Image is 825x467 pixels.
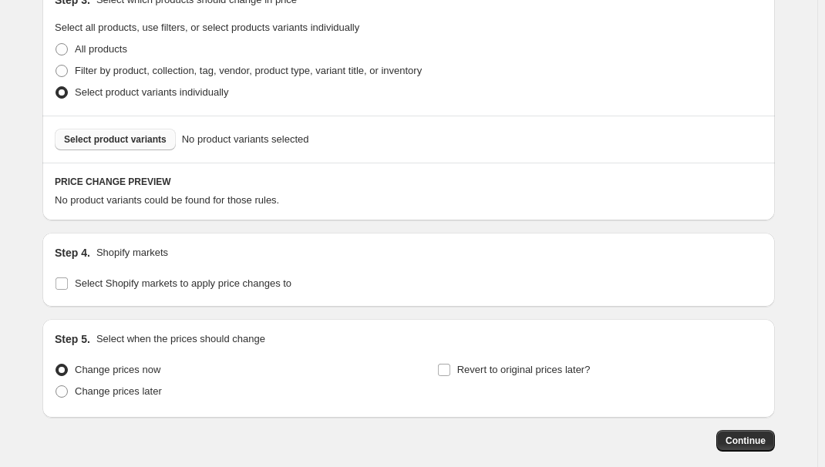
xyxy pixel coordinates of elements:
[96,331,265,347] p: Select when the prices should change
[75,43,127,55] span: All products
[75,277,291,289] span: Select Shopify markets to apply price changes to
[55,331,90,347] h2: Step 5.
[75,86,228,98] span: Select product variants individually
[96,245,168,260] p: Shopify markets
[55,129,176,150] button: Select product variants
[55,22,359,33] span: Select all products, use filters, or select products variants individually
[75,65,422,76] span: Filter by product, collection, tag, vendor, product type, variant title, or inventory
[64,133,167,146] span: Select product variants
[182,132,309,147] span: No product variants selected
[716,430,775,452] button: Continue
[55,245,90,260] h2: Step 4.
[75,364,160,375] span: Change prices now
[457,364,591,375] span: Revert to original prices later?
[726,435,766,447] span: Continue
[55,176,763,188] h6: PRICE CHANGE PREVIEW
[55,194,279,206] span: No product variants could be found for those rules.
[75,385,162,397] span: Change prices later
